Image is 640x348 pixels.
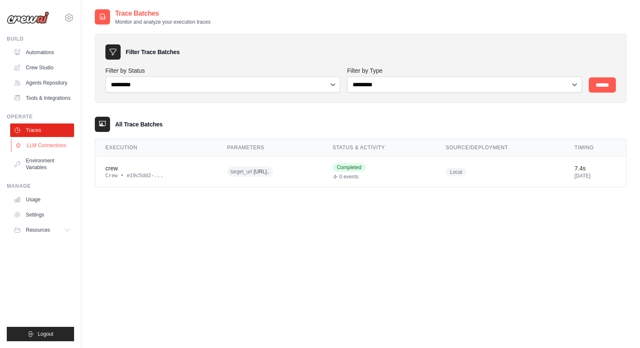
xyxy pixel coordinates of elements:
label: Filter by Type [347,66,582,75]
span: target_url [231,168,252,175]
img: Logo [7,11,49,24]
a: Usage [10,193,74,206]
th: Source/Deployment [436,139,564,156]
h2: Trace Batches [115,8,210,19]
p: Monitor and analyze your execution traces [115,19,210,25]
a: Agents Repository [10,76,74,90]
a: Environment Variables [10,154,74,174]
th: Timing [564,139,626,156]
div: target_url: https://www.webitup.com/ [227,165,312,178]
a: Crew Studio [10,61,74,74]
span: Resources [26,227,50,233]
span: [URL].. [254,168,269,175]
div: Operate [7,113,74,120]
a: Automations [10,46,74,59]
span: Local [446,168,466,176]
div: crew [105,164,207,173]
tr: View details for crew execution [95,156,626,187]
button: Logout [7,327,74,341]
a: Tools & Integrations [10,91,74,105]
h3: All Trace Batches [115,120,163,129]
h3: Filter Trace Batches [126,48,179,56]
div: [DATE] [574,173,616,179]
span: Completed [333,163,366,172]
a: LLM Connections [11,139,75,152]
div: Manage [7,183,74,189]
div: 7.4s [574,164,616,173]
div: Crew • e19c5dd2-... [105,173,207,179]
label: Filter by Status [105,66,340,75]
div: Build [7,36,74,42]
th: Execution [95,139,217,156]
button: Resources [10,223,74,237]
th: Parameters [217,139,323,156]
a: Settings [10,208,74,222]
a: Traces [10,123,74,137]
span: 0 events [339,173,359,180]
span: Logout [38,331,53,337]
th: Status & Activity [323,139,436,156]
